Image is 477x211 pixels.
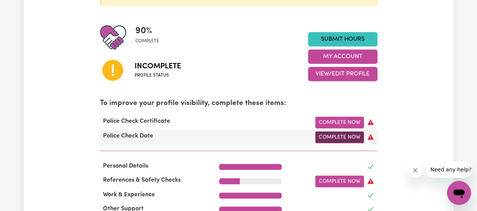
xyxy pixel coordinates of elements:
span: Need any help? [5,5,46,11]
p: To improve your profile visibility, complete these items: [100,98,377,109]
a: Complete Now [315,176,364,187]
button: View/Edit Profile [308,67,377,81]
button: My Account [308,49,377,64]
span: complete [135,38,159,45]
span: Personal Details [100,163,151,169]
span: Work & Experience [100,192,158,198]
a: Complete Now [315,117,364,128]
span: 90 % [135,24,159,38]
a: Submit Hours [308,32,377,46]
iframe: Close message [408,163,423,178]
a: Complete Now [315,131,364,143]
span: References & Safety Checks [100,177,184,183]
div: Profile completeness: 90% [135,24,165,51]
span: Incomplete [135,61,181,72]
span: Police Check Certificate [100,118,173,124]
span: Profile status [135,72,181,79]
iframe: Message from company [426,161,471,178]
span: Police Check Date [100,133,156,139]
iframe: Button to launch messaging window [447,181,471,205]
